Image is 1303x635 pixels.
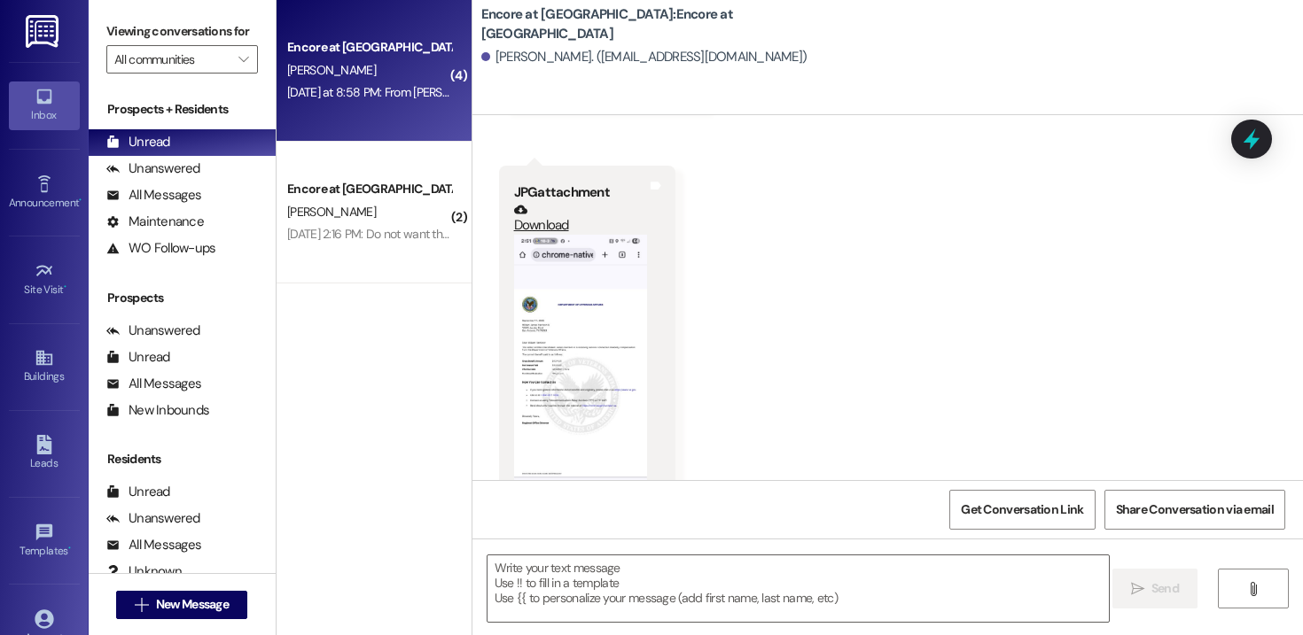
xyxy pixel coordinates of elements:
button: Send [1112,569,1198,608]
label: Viewing conversations for [106,18,258,45]
div: Maintenance [106,213,204,231]
b: JPG attachment [514,183,610,201]
div: Unread [106,348,170,367]
button: Share Conversation via email [1104,490,1285,530]
i:  [1131,582,1144,596]
div: Unread [106,483,170,501]
span: • [68,542,71,554]
span: [PERSON_NAME] [287,204,376,220]
span: Send [1151,579,1179,598]
i:  [1246,582,1260,596]
div: Unanswered [106,159,200,178]
div: Unanswered [106,509,200,528]
a: Download [514,203,647,234]
button: New Message [116,591,247,619]
span: Share Conversation via email [1116,500,1274,519]
img: ResiDesk Logo [26,15,62,48]
div: [PERSON_NAME]. ([EMAIL_ADDRESS][DOMAIN_NAME]) [481,48,808,66]
div: New Inbounds [106,401,209,420]
input: All communities [114,45,230,74]
span: Get Conversation Link [961,500,1083,519]
button: Get Conversation Link [949,490,1095,530]
a: Inbox [9,81,80,129]
a: Buildings [9,343,80,391]
a: Site Visit • [9,256,80,304]
a: Templates • [9,517,80,565]
b: Encore at [GEOGRAPHIC_DATA]: Encore at [GEOGRAPHIC_DATA] [481,5,836,43]
span: [PERSON_NAME] [287,62,376,78]
div: Unanswered [106,321,200,340]
div: All Messages [106,536,201,554]
div: All Messages [106,375,201,393]
div: Unknown [106,562,182,581]
div: Prospects [89,289,276,307]
div: [DATE] at 8:58 PM: From [PERSON_NAME] [287,84,502,100]
i:  [135,598,148,612]
span: • [79,194,82,206]
div: All Messages [106,186,201,205]
a: Leads [9,430,80,477]
i:  [238,52,248,66]
div: Residents [89,450,276,469]
div: Prospects + Residents [89,100,276,119]
div: [DATE] 2:16 PM: Do not want the handicap unit. But I had another question. Whenever you get a min... [287,226,812,242]
div: Encore at [GEOGRAPHIC_DATA] [287,38,451,57]
span: • [64,281,66,293]
button: Zoom image [514,235,647,523]
div: Unread [106,133,170,151]
div: Encore at [GEOGRAPHIC_DATA] [287,180,451,198]
div: WO Follow-ups [106,239,215,258]
span: New Message [156,595,229,614]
